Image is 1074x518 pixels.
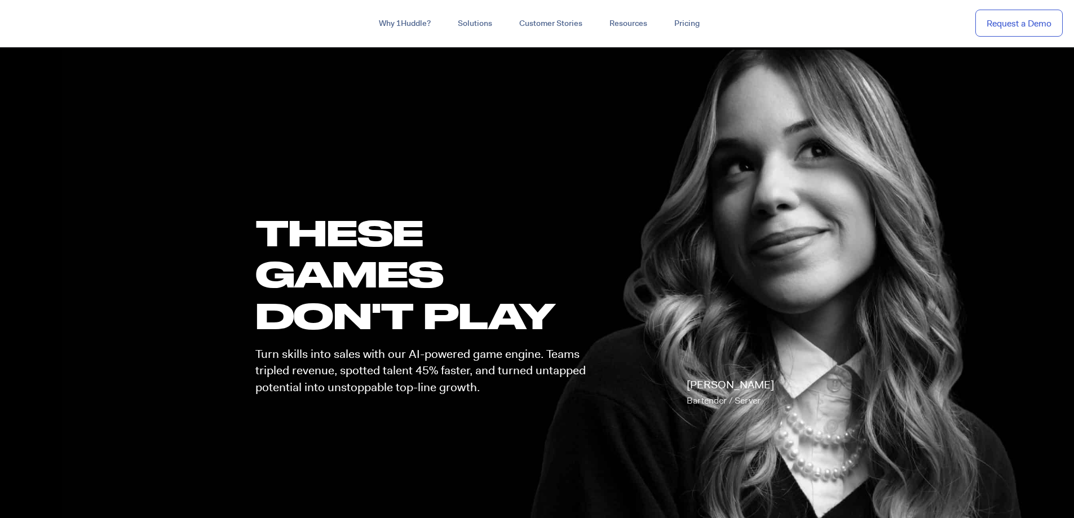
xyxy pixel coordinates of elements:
a: Resources [596,14,661,34]
p: Turn skills into sales with our AI-powered game engine. Teams tripled revenue, spotted talent 45%... [255,346,596,396]
img: ... [11,12,92,34]
a: Why 1Huddle? [365,14,444,34]
h1: these GAMES DON'T PLAY [255,212,596,336]
a: Request a Demo [975,10,1063,37]
a: Customer Stories [506,14,596,34]
span: Bartender / Server [687,395,761,406]
a: Solutions [444,14,506,34]
p: [PERSON_NAME] [687,377,774,409]
a: Pricing [661,14,713,34]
